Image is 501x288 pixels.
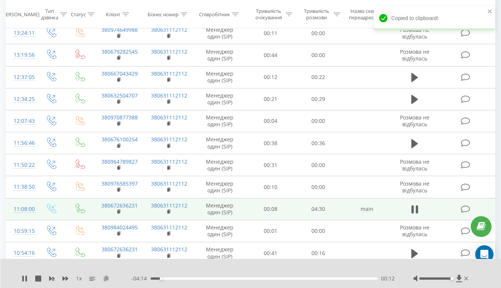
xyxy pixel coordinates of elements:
[71,11,86,17] div: Статус
[151,48,187,55] a: 380631112112
[14,26,29,40] div: 13:24:11
[247,220,294,242] td: 00:01
[294,66,342,88] td: 00:22
[294,176,342,198] td: 00:00
[76,275,82,282] span: 1 x
[294,44,342,66] td: 00:00
[193,242,246,264] td: Менеджер один (SIP)
[294,242,342,264] td: 00:16
[247,110,294,132] td: 00:04
[247,198,294,220] td: 00:08
[151,136,187,143] a: 380631112112
[294,220,342,242] td: 00:00
[193,44,246,66] td: Менеджер один (SIP)
[400,48,429,62] span: Розмова не відбулась
[247,242,294,264] td: 00:41
[193,220,246,242] td: Менеджер один (SIP)
[101,158,138,165] a: 380964789827
[381,275,395,282] span: 00:12
[193,176,246,198] td: Менеджер один (SIP)
[14,158,29,172] div: 11:50:22
[193,110,246,132] td: Менеджер один (SIP)
[160,277,163,280] div: Accessibility label
[400,180,429,194] span: Розмова не відбулась
[106,11,120,17] div: Клієнт
[14,70,29,85] div: 12:37:05
[14,92,29,107] div: 12:34:25
[131,275,151,282] span: - 04:14
[400,114,429,128] span: Розмова не відбулась
[101,26,138,33] a: 380974649988
[294,22,342,44] td: 00:00
[148,11,179,17] div: Бізнес номер
[14,202,29,217] div: 11:08:00
[151,92,187,99] a: 380631112112
[193,22,246,44] td: Менеджер один (SIP)
[247,88,294,110] td: 00:21
[349,8,381,21] div: Назва схеми переадресації
[151,180,187,187] a: 380631112112
[14,114,29,129] div: 12:07:43
[101,136,138,143] a: 380676100254
[193,132,246,154] td: Менеджер один (SIP)
[199,11,230,17] div: Співробітник
[151,158,187,165] a: 380631112112
[374,6,495,30] div: Copied to clipboard!
[151,246,187,253] a: 380631112112
[301,8,331,21] div: Тривалість розмови
[247,66,294,88] td: 00:12
[247,176,294,198] td: 00:10
[294,198,342,220] td: 04:30
[41,8,58,21] div: Тип дзвінка
[101,92,138,99] a: 380632504707
[487,8,493,15] button: close
[247,44,294,66] td: 00:44
[151,70,187,77] a: 380631112112
[247,22,294,44] td: 00:11
[101,246,138,253] a: 380672636231
[254,8,284,21] div: Тривалість очікування
[101,180,138,187] a: 380976585397
[101,70,138,77] a: 380667043429
[14,136,29,150] div: 11:56:46
[14,224,29,238] div: 10:59:15
[294,154,342,176] td: 00:00
[247,132,294,154] td: 00:38
[14,180,29,194] div: 11:38:50
[400,224,429,238] span: Розмова не відбулась
[193,88,246,110] td: Менеджер один (SIP)
[101,48,138,55] a: 380679282545
[101,114,138,121] a: 380970877388
[1,11,39,17] div: [PERSON_NAME]
[101,202,138,209] a: 380672636231
[342,198,392,220] td: main
[294,132,342,154] td: 00:36
[294,88,342,110] td: 00:29
[14,246,29,260] div: 10:54:16
[400,158,429,172] span: Розмова не відбулась
[151,26,187,33] a: 380631112112
[101,224,138,231] a: 380984024495
[193,198,246,220] td: Менеджер один (SIP)
[400,26,429,40] span: Розмова не відбулась
[14,48,29,62] div: 13:19:56
[151,224,187,231] a: 380631112112
[151,202,187,209] a: 380631112112
[475,245,493,263] div: Open Intercom Messenger
[151,114,187,121] a: 380631112112
[451,277,454,280] div: Accessibility label
[193,66,246,88] td: Менеджер один (SIP)
[247,154,294,176] td: 00:31
[193,154,246,176] td: Менеджер один (SIP)
[294,110,342,132] td: 00:00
